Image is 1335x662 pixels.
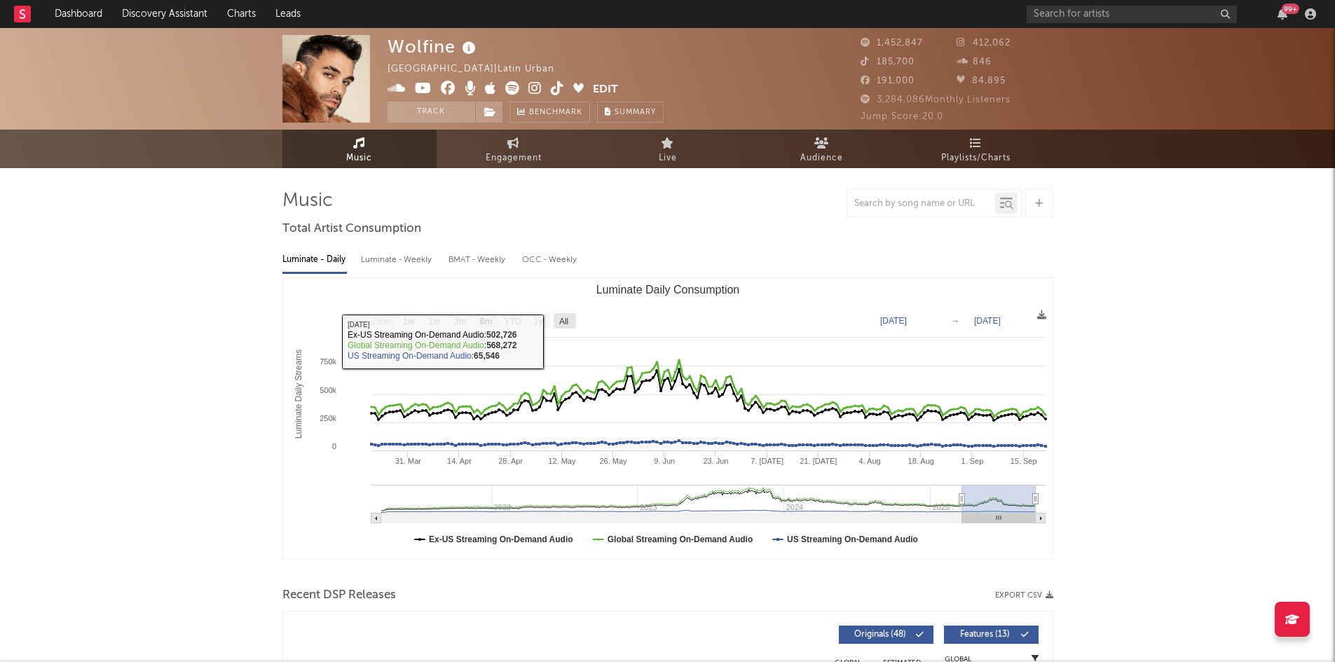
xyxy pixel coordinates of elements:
div: Luminate - Daily [282,248,347,272]
text: Ex-US Streaming On-Demand Audio [429,535,573,544]
text: 12. May [548,457,576,465]
text: 21. [DATE] [800,457,837,465]
text: 7. [DATE] [751,457,783,465]
input: Search for artists [1027,6,1237,23]
span: Summary [615,109,656,116]
text: 250k [320,414,336,422]
a: Audience [745,130,899,168]
text: 31. Mar [395,457,421,465]
text: 15. Sep [1010,457,1036,465]
text: [DATE] [974,316,1001,326]
span: Jump Score: 20.0 [861,112,943,121]
span: Music [346,150,372,167]
text: Luminate Daily Consumption [596,284,739,296]
span: Benchmark [529,104,582,121]
span: 185,700 [861,57,915,67]
text: 0 [331,442,336,450]
span: Engagement [486,150,542,167]
span: Originals ( 48 ) [848,630,912,639]
text: [DATE] [880,316,907,326]
text: 1. Sep [961,457,983,465]
div: 99 + [1282,4,1299,14]
text: 500k [320,386,336,394]
a: Engagement [437,130,591,168]
button: Summary [597,102,664,123]
input: Search by song name or URL [847,198,995,209]
text: US Streaming On-Demand Audio [787,535,918,544]
svg: Luminate Daily Consumption [283,278,1053,558]
div: OCC - Weekly [522,248,578,272]
text: 4. Aug [858,457,880,465]
button: Edit [593,81,618,99]
span: Playlists/Charts [941,150,1011,167]
span: 1,452,847 [861,39,923,48]
span: Live [659,150,677,167]
text: 1m [428,317,440,326]
span: Total Artist Consumption [282,221,421,237]
text: → [951,316,959,326]
span: 3,284,086 Monthly Listeners [861,95,1011,104]
span: 191,000 [861,76,915,85]
text: Global Streaming On-Demand Audio [607,535,753,544]
button: Export CSV [995,591,1053,600]
span: Audience [800,150,843,167]
text: 28. Apr [498,457,523,465]
div: [GEOGRAPHIC_DATA] | Latin Urban [388,61,570,78]
span: 412,062 [957,39,1011,48]
a: Music [282,130,437,168]
text: All [559,317,568,326]
a: Live [591,130,745,168]
span: 84,895 [957,76,1006,85]
button: Track [388,102,475,123]
button: 99+ [1278,8,1287,20]
text: 18. Aug [908,457,933,465]
text: Luminate Daily Streams [293,350,303,439]
text: 1y [533,317,542,326]
a: Playlists/Charts [899,130,1053,168]
text: 14. Apr [447,457,472,465]
div: Luminate - Weekly [361,248,434,272]
span: Recent DSP Releases [282,587,396,604]
button: Features(13) [944,626,1039,644]
text: 3m [454,317,466,326]
a: Benchmark [509,102,590,123]
text: 23. Jun [703,457,728,465]
text: 9. Jun [654,457,675,465]
span: 846 [957,57,992,67]
text: 26. May [599,457,627,465]
div: BMAT - Weekly [449,248,508,272]
text: YTD [504,317,521,326]
text: 1w [403,317,414,326]
text: 6m [479,317,491,326]
button: Originals(48) [839,626,933,644]
div: Wolfine [388,35,479,58]
text: 750k [320,357,336,366]
span: Features ( 13 ) [953,630,1018,639]
text: Zoom [371,317,393,326]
